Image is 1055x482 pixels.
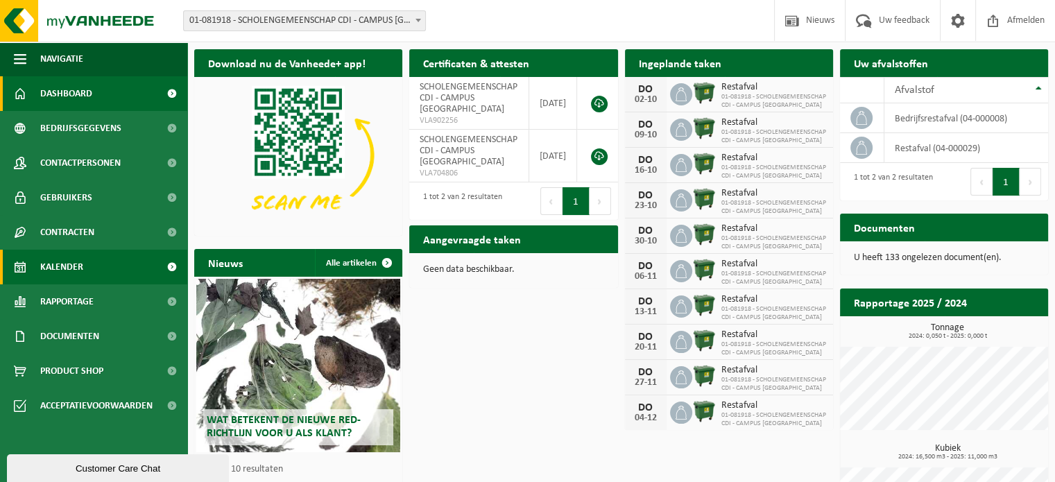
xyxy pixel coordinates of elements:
div: DO [632,332,660,343]
img: WB-1100-HPE-GN-01 [692,117,716,140]
span: Afvalstof [895,85,934,96]
span: Bedrijfsgegevens [40,111,121,146]
span: 01-081918 - SCHOLENGEMEENSCHAP CDI - CAMPUS [GEOGRAPHIC_DATA] [721,164,826,180]
span: Kalender [40,250,83,284]
h2: Ingeplande taken [625,49,735,76]
span: VLA902256 [420,115,517,126]
h2: Nieuws [194,249,257,276]
h2: Documenten [840,214,929,241]
span: Rapportage [40,284,94,319]
div: DO [632,261,660,272]
h2: Uw afvalstoffen [840,49,942,76]
img: WB-1100-HPE-GN-01 [692,329,716,352]
div: DO [632,296,660,307]
span: 2024: 0,050 t - 2025: 0,000 t [847,333,1048,340]
div: DO [632,190,660,201]
div: 1 tot 2 van 2 resultaten [847,166,933,197]
div: 30-10 [632,236,660,246]
button: Previous [540,187,563,215]
span: Restafval [721,259,826,270]
span: Restafval [721,117,826,128]
span: Documenten [40,319,99,354]
button: Previous [970,168,993,196]
div: 06-11 [632,272,660,282]
span: Wat betekent de nieuwe RED-richtlijn voor u als klant? [207,415,361,439]
img: WB-1100-HPE-GN-01 [692,258,716,282]
p: 1 van 10 resultaten [208,465,395,474]
span: Restafval [721,365,826,376]
img: WB-1100-HPE-GN-01 [692,293,716,317]
button: 1 [993,168,1020,196]
p: U heeft 133 ongelezen document(en). [854,253,1034,263]
img: WB-1100-HPE-GN-01 [692,81,716,105]
span: Gebruikers [40,180,92,215]
span: VLA704806 [420,168,517,179]
div: DO [632,84,660,95]
div: DO [632,155,660,166]
button: Next [1020,168,1041,196]
div: 13-11 [632,307,660,317]
h2: Rapportage 2025 / 2024 [840,289,981,316]
td: [DATE] [529,130,577,182]
span: Contracten [40,215,94,250]
span: Restafval [721,329,826,341]
span: Restafval [721,153,826,164]
span: 01-081918 - SCHOLENGEMEENSCHAP CDI - CAMPUS SINT-JOZEF - IEPER [183,10,426,31]
div: 27-11 [632,378,660,388]
span: 01-081918 - SCHOLENGEMEENSCHAP CDI - CAMPUS [GEOGRAPHIC_DATA] [721,270,826,286]
button: Next [590,187,611,215]
div: 16-10 [632,166,660,175]
div: 04-12 [632,413,660,423]
span: Restafval [721,223,826,234]
span: SCHOLENGEMEENSCHAP CDI - CAMPUS [GEOGRAPHIC_DATA] [420,82,517,114]
span: Restafval [721,294,826,305]
span: Restafval [721,400,826,411]
h2: Download nu de Vanheede+ app! [194,49,379,76]
span: 01-081918 - SCHOLENGEMEENSCHAP CDI - CAMPUS [GEOGRAPHIC_DATA] [721,305,826,322]
img: WB-1100-HPE-GN-01 [692,223,716,246]
span: Restafval [721,188,826,199]
span: 01-081918 - SCHOLENGEMEENSCHAP CDI - CAMPUS SINT-JOZEF - IEPER [184,11,425,31]
img: WB-1100-HPE-GN-01 [692,364,716,388]
h2: Aangevraagde taken [409,225,535,252]
span: 01-081918 - SCHOLENGEMEENSCHAP CDI - CAMPUS [GEOGRAPHIC_DATA] [721,93,826,110]
div: 23-10 [632,201,660,211]
div: DO [632,225,660,236]
span: 01-081918 - SCHOLENGEMEENSCHAP CDI - CAMPUS [GEOGRAPHIC_DATA] [721,128,826,145]
h3: Tonnage [847,323,1048,340]
span: Restafval [721,82,826,93]
span: Product Shop [40,354,103,388]
td: [DATE] [529,77,577,130]
div: 02-10 [632,95,660,105]
span: 01-081918 - SCHOLENGEMEENSCHAP CDI - CAMPUS [GEOGRAPHIC_DATA] [721,234,826,251]
span: Navigatie [40,42,83,76]
span: 01-081918 - SCHOLENGEMEENSCHAP CDI - CAMPUS [GEOGRAPHIC_DATA] [721,411,826,428]
span: 2024: 16,500 m3 - 2025: 11,000 m3 [847,454,1048,461]
h2: Certificaten & attesten [409,49,543,76]
span: 01-081918 - SCHOLENGEMEENSCHAP CDI - CAMPUS [GEOGRAPHIC_DATA] [721,199,826,216]
span: 01-081918 - SCHOLENGEMEENSCHAP CDI - CAMPUS [GEOGRAPHIC_DATA] [721,341,826,357]
span: Acceptatievoorwaarden [40,388,153,423]
div: DO [632,367,660,378]
span: Contactpersonen [40,146,121,180]
p: Geen data beschikbaar. [423,265,603,275]
td: bedrijfsrestafval (04-000008) [884,103,1048,133]
button: 1 [563,187,590,215]
div: 09-10 [632,130,660,140]
span: 01-081918 - SCHOLENGEMEENSCHAP CDI - CAMPUS [GEOGRAPHIC_DATA] [721,376,826,393]
a: Alle artikelen [315,249,401,277]
span: Dashboard [40,76,92,111]
img: WB-1100-HPE-GN-01 [692,187,716,211]
img: WB-1100-HPE-GN-01 [692,152,716,175]
iframe: chat widget [7,451,232,482]
div: 20-11 [632,343,660,352]
a: Bekijk rapportage [945,316,1047,343]
div: DO [632,402,660,413]
td: restafval (04-000029) [884,133,1048,163]
span: SCHOLENGEMEENSCHAP CDI - CAMPUS [GEOGRAPHIC_DATA] [420,135,517,167]
div: 1 tot 2 van 2 resultaten [416,186,502,216]
img: Download de VHEPlus App [194,77,402,233]
img: WB-1100-HPE-GN-01 [692,399,716,423]
h3: Kubiek [847,444,1048,461]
